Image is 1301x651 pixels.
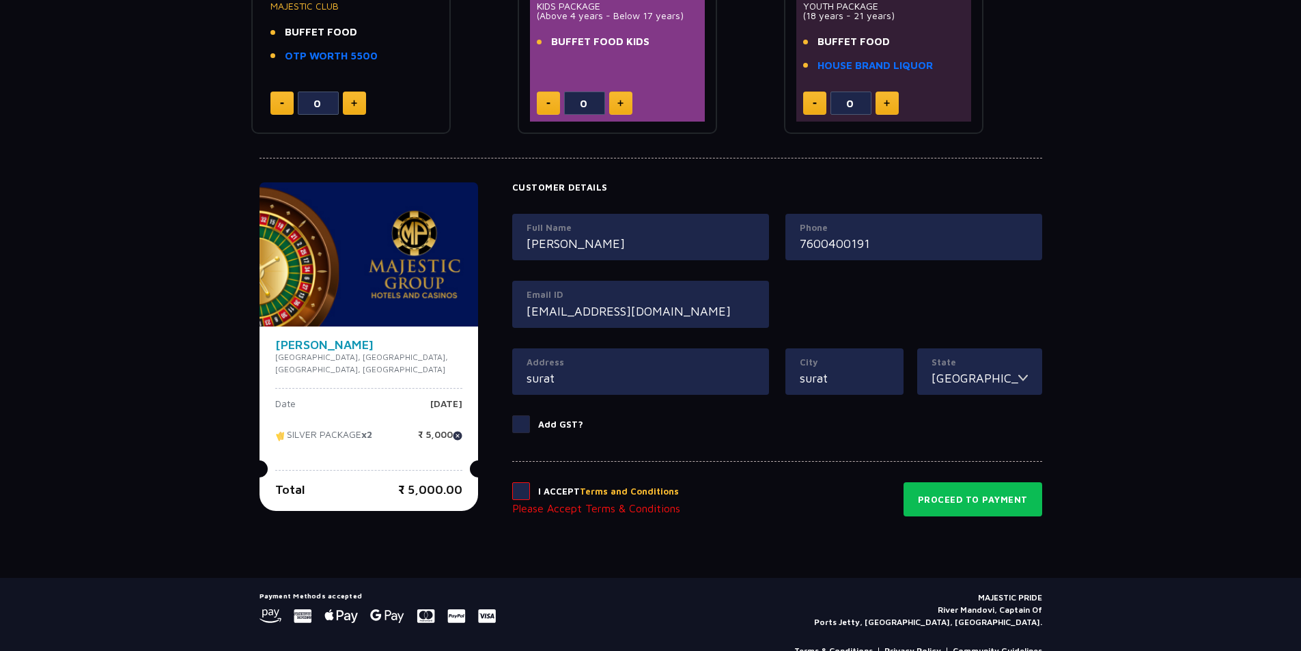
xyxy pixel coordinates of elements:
[538,418,583,432] p: Add GST?
[275,480,305,499] p: Total
[280,102,284,105] img: minus
[512,500,680,516] p: Please Accept Terms & Conditions
[817,58,933,74] a: HOUSE BRAND LIQUOR
[527,302,755,320] input: Email ID
[551,34,649,50] span: BUFFET FOOD KIDS
[351,100,357,107] img: plus
[285,49,378,64] a: OTP WORTH 5500
[512,182,1042,193] h4: Customer Details
[527,369,755,387] input: Address
[800,234,1028,253] input: Mobile
[430,399,462,419] p: [DATE]
[270,1,432,11] p: MAJESTIC CLUB
[275,430,372,450] p: SILVER PACKAGE
[884,100,890,107] img: plus
[537,1,699,11] p: KIDS PACKAGE
[800,221,1028,235] label: Phone
[538,485,679,499] p: I Accept
[817,34,890,50] span: BUFFET FOOD
[537,11,699,20] p: (Above 4 years - Below 17 years)
[546,102,550,105] img: minus
[932,369,1018,387] input: State
[800,369,889,387] input: City
[361,429,372,441] strong: x2
[803,11,965,20] p: (18 years - 21 years)
[800,356,889,370] label: City
[932,356,1028,370] label: State
[617,100,624,107] img: plus
[275,339,462,351] h4: [PERSON_NAME]
[398,480,462,499] p: ₹ 5,000.00
[527,221,755,235] label: Full Name
[275,430,287,442] img: tikcet
[418,430,462,450] p: ₹ 5,000
[814,592,1042,628] p: MAJESTIC PRIDE River Mandovi, Captain Of Ports Jetty, [GEOGRAPHIC_DATA], [GEOGRAPHIC_DATA].
[813,102,817,105] img: minus
[580,485,679,499] button: Terms and Conditions
[527,288,755,302] label: Email ID
[260,182,478,327] img: majesticPride-banner
[275,399,296,419] p: Date
[285,25,357,40] span: BUFFET FOOD
[527,356,755,370] label: Address
[904,482,1042,516] button: Proceed to Payment
[1018,369,1028,387] img: toggler icon
[527,234,755,253] input: Full Name
[275,351,462,376] p: [GEOGRAPHIC_DATA], [GEOGRAPHIC_DATA], [GEOGRAPHIC_DATA], [GEOGRAPHIC_DATA]
[260,592,496,600] h5: Payment Methods accepted
[803,1,965,11] p: YOUTH PACKAGE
